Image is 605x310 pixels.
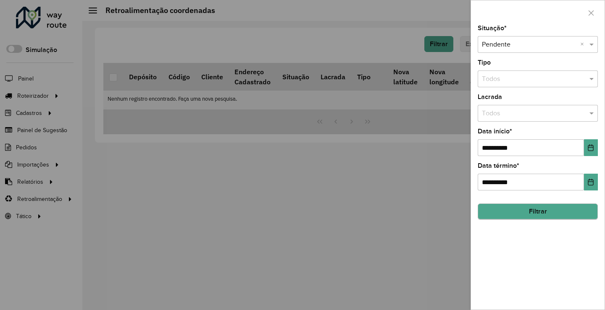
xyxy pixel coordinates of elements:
label: Tipo [478,57,491,68]
button: Choose Date [584,139,598,156]
label: Data início [478,126,512,136]
label: Data término [478,161,519,171]
label: Situação [478,23,507,33]
span: Clear all [580,39,587,49]
button: Choose Date [584,174,598,190]
button: Filtrar [478,203,598,219]
label: Lacrada [478,92,502,102]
